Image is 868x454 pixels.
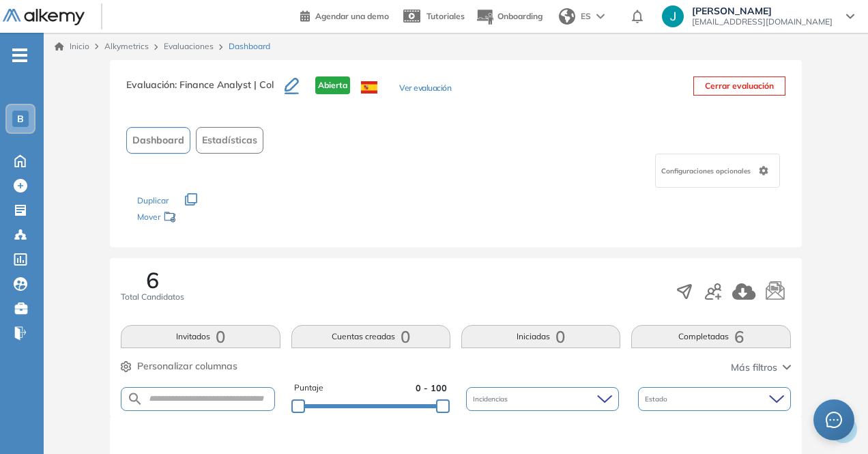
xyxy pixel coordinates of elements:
[466,387,619,411] div: Incidencias
[12,54,27,57] i: -
[229,40,270,53] span: Dashboard
[132,133,184,147] span: Dashboard
[399,82,451,96] button: Ver evaluación
[826,412,842,428] span: message
[638,387,791,411] div: Estado
[731,360,777,375] span: Más filtros
[137,359,237,373] span: Personalizar columnas
[104,41,149,51] span: Alkymetrics
[416,382,447,395] span: 0 - 100
[473,394,510,404] span: Incidencias
[661,166,753,176] span: Configuraciones opcionales
[196,127,263,154] button: Estadísticas
[692,5,833,16] span: [PERSON_NAME]
[202,133,257,147] span: Estadísticas
[655,154,780,188] div: Configuraciones opcionales
[300,7,389,23] a: Agendar una demo
[581,10,591,23] span: ES
[461,325,620,348] button: Iniciadas0
[315,11,389,21] span: Agendar una demo
[175,79,274,91] span: : Finance Analyst | Col
[126,76,285,105] h3: Evaluación
[361,81,377,94] img: ESP
[126,127,190,154] button: Dashboard
[645,394,670,404] span: Estado
[693,76,785,96] button: Cerrar evaluación
[497,11,542,21] span: Onboarding
[164,41,214,51] a: Evaluaciones
[127,391,143,408] img: SEARCH_ALT
[559,8,575,25] img: world
[121,359,237,373] button: Personalizar columnas
[121,325,280,348] button: Invitados0
[631,325,790,348] button: Completadas6
[315,76,350,94] span: Abierta
[137,205,274,231] div: Mover
[476,2,542,31] button: Onboarding
[291,325,450,348] button: Cuentas creadas0
[146,269,159,291] span: 6
[121,291,184,303] span: Total Candidatos
[426,11,465,21] span: Tutoriales
[137,195,169,205] span: Duplicar
[294,382,323,395] span: Puntaje
[596,14,605,19] img: arrow
[692,16,833,27] span: [EMAIL_ADDRESS][DOMAIN_NAME]
[17,113,24,124] span: B
[731,360,791,375] button: Más filtros
[55,40,89,53] a: Inicio
[3,9,85,26] img: Logo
